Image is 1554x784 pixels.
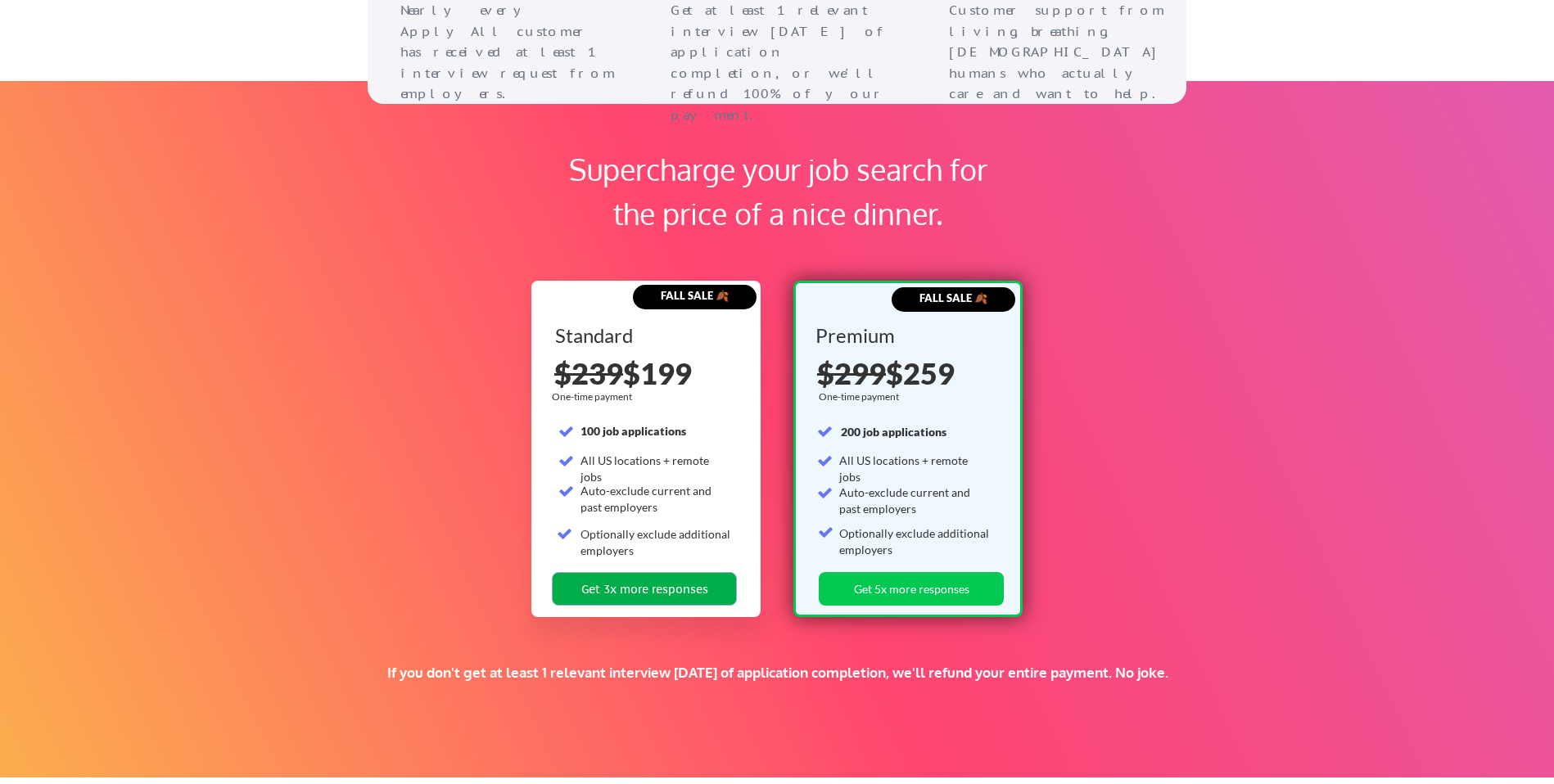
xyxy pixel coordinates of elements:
[580,483,732,515] div: Auto-exclude current and past employers
[817,358,1002,388] div: $259
[285,664,1271,682] div: If you don't get at least 1 relevant interview [DATE] of application completion, we'll refund you...
[580,424,686,438] strong: 100 job applications
[554,358,739,388] div: $199
[841,425,946,439] strong: 200 job applications
[819,572,1004,606] button: Get 5x more responses
[839,484,991,516] div: Auto-exclude current and past employers
[661,289,729,302] strong: FALL SALE 🍂
[919,291,987,304] strong: FALL SALE 🍂
[817,355,886,391] s: $299
[555,326,734,345] div: Standard
[554,355,623,391] s: $239
[552,390,637,403] div: One-time payment
[839,525,991,557] div: Optionally exclude additional employers
[839,453,991,484] div: All US locations + remote jobs
[580,453,732,484] div: All US locations + remote jobs
[580,526,732,558] div: Optionally exclude additional employers
[815,326,995,345] div: Premium
[549,147,1008,236] div: Supercharge your job search for the price of a nice dinner.
[552,572,737,606] button: Get 3x more responses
